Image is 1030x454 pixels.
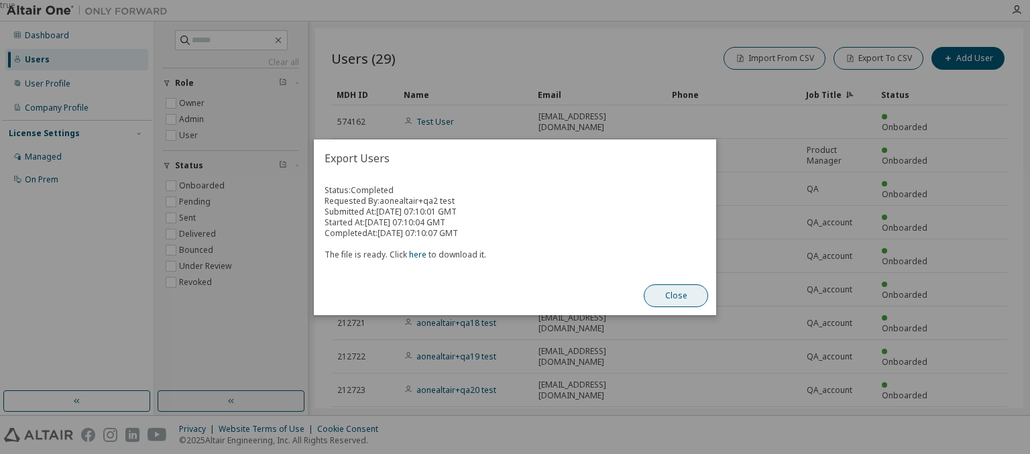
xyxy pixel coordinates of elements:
[325,185,705,260] div: Status: Completed Requested By: aonealtair+qa2 test Started At: [DATE] 07:10:04 GMT Completed At:...
[314,139,716,177] h2: Export Users
[644,284,708,307] button: Close
[325,239,705,260] div: The file is ready. Click to download it.
[409,249,426,260] a: here
[325,207,705,217] div: Submitted At: [DATE] 07:10:01 GMT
